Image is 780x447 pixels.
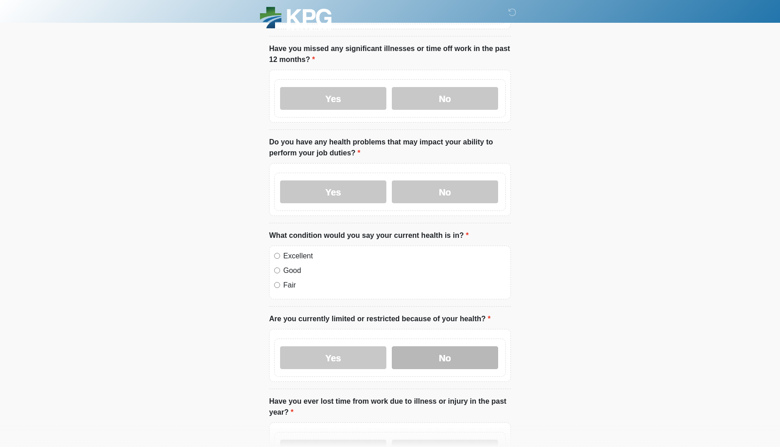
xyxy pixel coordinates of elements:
label: Yes [280,180,386,203]
label: Fair [283,280,506,291]
input: Excellent [274,253,280,259]
label: Do you have any health problems that may impact your ability to perform your job duties? [269,137,511,159]
label: Good [283,265,506,276]
label: What condition would you say your current health is in? [269,230,468,241]
label: No [392,87,498,110]
label: Have you missed any significant illnesses or time off work in the past 12 months? [269,43,511,65]
input: Good [274,267,280,273]
input: Fair [274,282,280,288]
label: Yes [280,87,386,110]
label: Yes [280,346,386,369]
label: Excellent [283,251,506,262]
label: No [392,346,498,369]
label: No [392,180,498,203]
label: Have you ever lost time from work due to illness or injury in the past year? [269,396,511,418]
img: KPG Healthcare Logo [260,7,332,31]
label: Are you currently limited or restricted because of your health? [269,313,490,324]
